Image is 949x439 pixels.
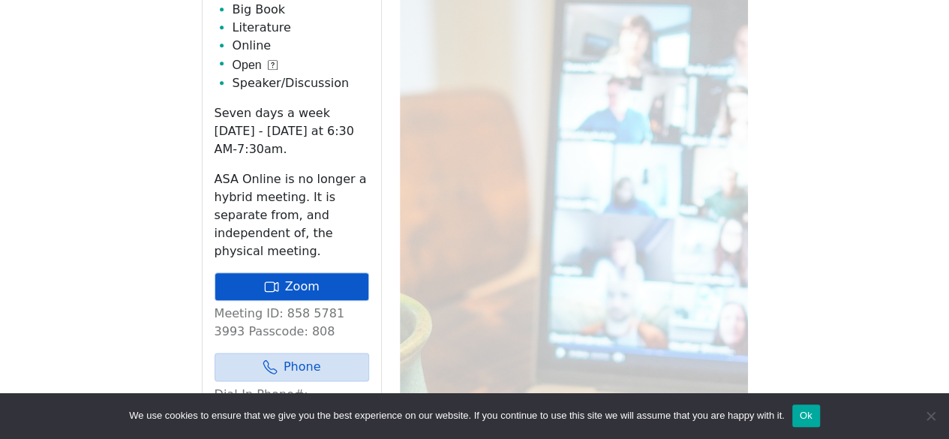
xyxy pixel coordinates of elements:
[233,74,369,92] li: Speaker/Discussion
[233,56,278,74] button: Open
[215,170,369,260] p: ASA Online is no longer a hybrid meeting. It is separate from, and independent of, the physical m...
[233,37,369,55] li: Online
[233,19,369,37] li: Literature
[215,353,369,381] a: Phone
[215,305,369,341] p: Meeting ID: 858 5781 3993 Passcode: 808
[215,272,369,301] a: Zoom
[233,1,369,19] li: Big Book
[215,104,369,158] p: Seven days a week [DATE] - [DATE] at 6:30 AM-7:30am.
[129,408,784,423] span: We use cookies to ensure that we give you the best experience on our website. If you continue to ...
[792,404,820,427] button: Ok
[233,56,262,74] span: Open
[923,408,938,423] span: No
